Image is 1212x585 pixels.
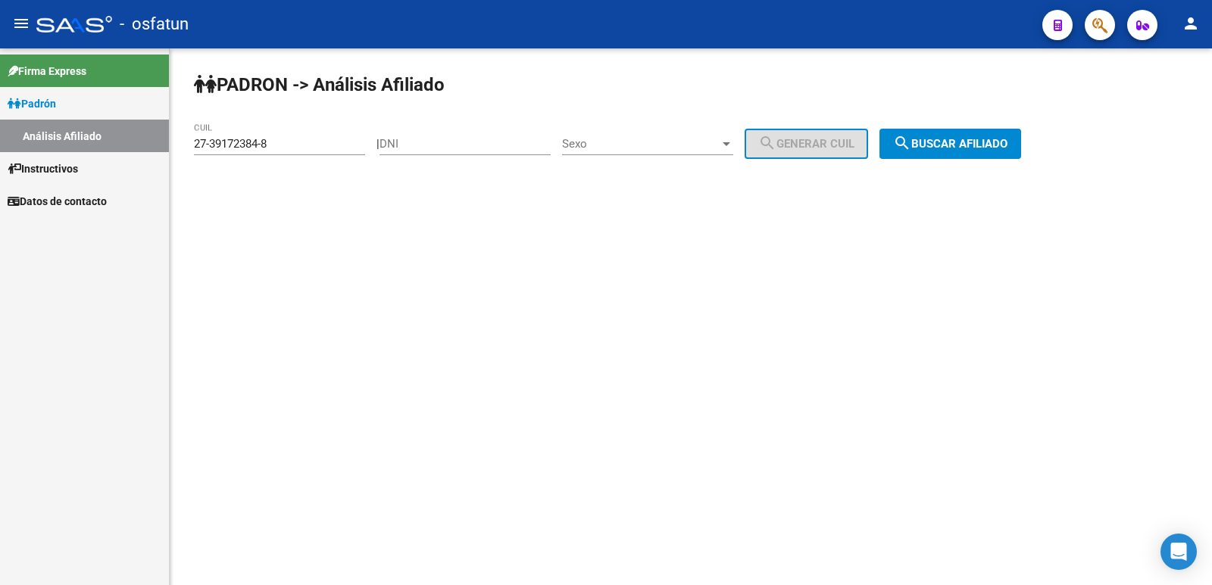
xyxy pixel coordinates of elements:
[8,160,78,177] span: Instructivos
[758,137,854,151] span: Generar CUIL
[893,137,1007,151] span: Buscar afiliado
[1160,534,1197,570] div: Open Intercom Messenger
[8,63,86,79] span: Firma Express
[120,8,189,41] span: - osfatun
[8,193,107,210] span: Datos de contacto
[745,129,868,159] button: Generar CUIL
[758,134,776,152] mat-icon: search
[376,137,879,151] div: |
[12,14,30,33] mat-icon: menu
[1182,14,1200,33] mat-icon: person
[879,129,1021,159] button: Buscar afiliado
[893,134,911,152] mat-icon: search
[562,137,720,151] span: Sexo
[8,95,56,112] span: Padrón
[194,74,445,95] strong: PADRON -> Análisis Afiliado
